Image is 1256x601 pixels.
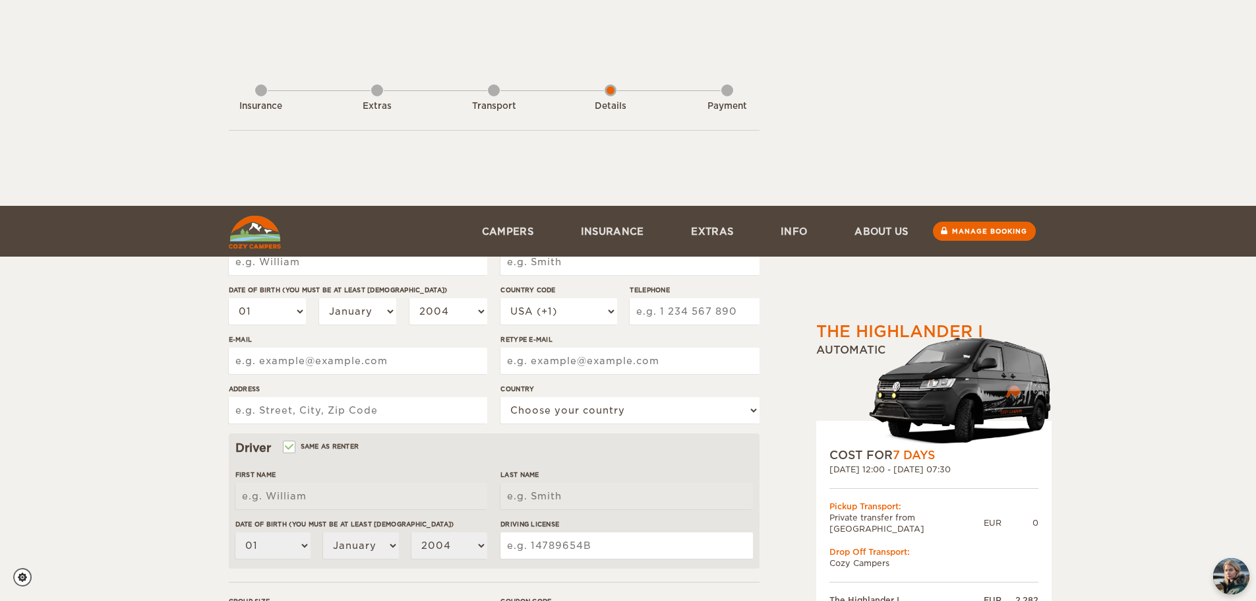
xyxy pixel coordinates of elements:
div: Insurance [225,100,297,113]
a: Manage booking [933,222,1036,241]
div: Transport [458,100,530,113]
input: e.g. William [229,249,487,275]
label: Date of birth (You must be at least [DEMOGRAPHIC_DATA]) [229,285,487,295]
img: Freyja at Cozy Campers [1213,558,1249,594]
div: The Highlander I [816,321,983,343]
input: e.g. Smith [500,249,759,275]
label: Retype E-mail [500,334,759,344]
div: Extras [341,100,413,113]
div: Pickup Transport: [829,501,1038,512]
label: Address [229,384,487,394]
input: e.g. 1 234 567 890 [630,298,759,325]
a: Insurance [557,206,668,257]
div: EUR [984,517,1002,528]
input: e.g. Smith [500,483,752,509]
div: COST FOR [829,447,1038,463]
a: About us [831,206,932,257]
input: e.g. Street, City, Zip Code [229,397,487,424]
input: e.g. example@example.com [229,348,487,374]
a: Info [757,206,831,257]
td: Cozy Campers [829,557,1038,569]
div: Details [574,100,647,113]
a: Cookie settings [13,568,40,586]
td: Private transfer from [GEOGRAPHIC_DATA] [829,512,984,534]
label: Driving License [500,519,752,529]
label: E-mail [229,334,487,344]
img: stor-stuttur-old-new-5.png [869,332,1052,447]
label: Same as renter [284,440,359,453]
div: 0 [1002,517,1038,528]
label: Date of birth (You must be at least [DEMOGRAPHIC_DATA]) [235,519,487,529]
img: Cozy Campers [229,216,281,249]
input: e.g. 14789654B [500,532,752,559]
div: Automatic [816,343,1052,447]
label: First Name [235,470,487,480]
a: Campers [458,206,557,257]
a: Extras [667,206,757,257]
div: [DATE] 12:00 - [DATE] 07:30 [829,464,1038,475]
label: Country [500,384,759,394]
div: Payment [691,100,763,113]
input: e.g. example@example.com [500,348,759,374]
label: Telephone [630,285,759,295]
button: chat-button [1213,558,1249,594]
label: Country Code [500,285,616,295]
span: 7 Days [893,449,935,462]
div: Drop Off Transport: [829,546,1038,557]
label: Last Name [500,470,752,480]
input: Same as renter [284,444,293,453]
input: e.g. William [235,483,487,509]
div: Driver [235,440,753,456]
